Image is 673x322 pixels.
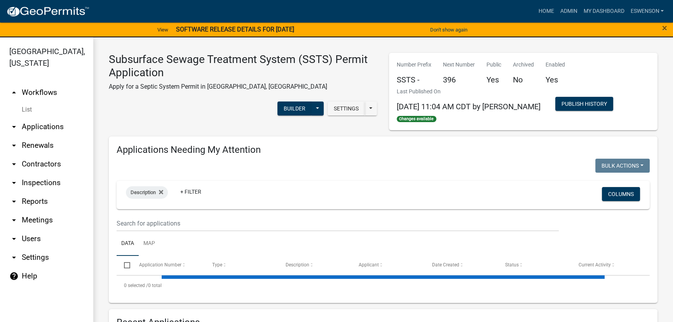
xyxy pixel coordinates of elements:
[580,4,627,19] a: My Dashboard
[124,283,148,288] span: 0 selected /
[432,262,459,268] span: Date Created
[9,159,19,169] i: arrow_drop_down
[513,75,534,84] h5: No
[131,256,205,275] datatable-header-cell: Application Number
[443,61,475,69] p: Next Number
[546,75,565,84] h5: Yes
[627,4,667,19] a: eswenson
[9,234,19,243] i: arrow_drop_down
[397,75,431,84] h5: SSTS -
[486,75,501,84] h5: Yes
[513,61,534,69] p: Archived
[117,144,650,156] h4: Applications Needing My Attention
[9,141,19,150] i: arrow_drop_down
[277,101,312,115] button: Builder
[212,262,222,268] span: Type
[505,262,519,268] span: Status
[397,102,540,111] span: [DATE] 11:04 AM CDT by [PERSON_NAME]
[154,23,171,36] a: View
[9,215,19,225] i: arrow_drop_down
[535,4,557,19] a: Home
[9,271,19,281] i: help
[117,256,131,275] datatable-header-cell: Select
[109,53,377,79] h3: Subsurface Sewage Treatment System (SSTS) Permit Application
[571,256,644,275] datatable-header-cell: Current Activity
[595,159,650,173] button: Bulk Actions
[278,256,351,275] datatable-header-cell: Description
[546,61,565,69] p: Enabled
[397,87,540,96] p: Last Published On
[176,26,294,33] strong: SOFTWARE RELEASE DETAILS FOR [DATE]
[397,61,431,69] p: Number Prefix
[117,231,139,256] a: Data
[9,197,19,206] i: arrow_drop_down
[174,185,207,199] a: + Filter
[579,262,611,268] span: Current Activity
[557,4,580,19] a: Admin
[351,256,425,275] datatable-header-cell: Applicant
[397,116,436,122] span: Changes available
[359,262,379,268] span: Applicant
[602,187,640,201] button: Columns
[117,215,559,231] input: Search for applications
[662,23,667,33] button: Close
[9,178,19,187] i: arrow_drop_down
[9,253,19,262] i: arrow_drop_down
[427,23,471,36] button: Don't show again
[555,97,613,111] button: Publish History
[109,82,377,91] p: Apply for a Septic System Permit in [GEOGRAPHIC_DATA], [GEOGRAPHIC_DATA]
[486,61,501,69] p: Public
[662,23,667,33] span: ×
[9,88,19,97] i: arrow_drop_up
[286,262,309,268] span: Description
[205,256,278,275] datatable-header-cell: Type
[9,122,19,131] i: arrow_drop_down
[117,276,650,295] div: 0 total
[498,256,571,275] datatable-header-cell: Status
[328,101,365,115] button: Settings
[555,101,613,107] wm-modal-confirm: Workflow Publish History
[424,256,498,275] datatable-header-cell: Date Created
[443,75,475,84] h5: 396
[139,262,181,268] span: Application Number
[139,231,160,256] a: Map
[131,189,156,195] span: Description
